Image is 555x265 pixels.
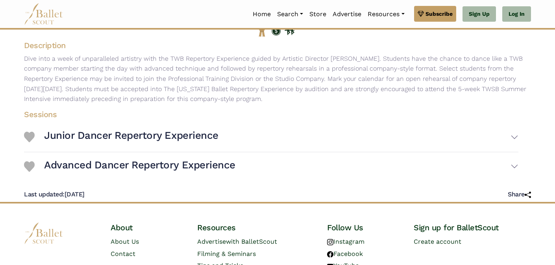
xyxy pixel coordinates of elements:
span: Subscribe [425,9,453,18]
a: Facebook [327,250,363,258]
a: Subscribe [414,6,456,22]
img: National [257,24,267,37]
a: Advertise [329,6,364,22]
h4: Description [18,40,537,50]
a: Search [274,6,306,22]
h3: Junior Dancer Repertory Experience [44,129,218,142]
h5: [DATE] [24,190,85,199]
button: Junior Dancer Repertory Experience [44,126,518,149]
button: Advanced Dancer Repertory Experience [44,155,518,178]
h4: Follow Us [327,222,401,233]
a: About Us [111,238,139,245]
a: Home [250,6,274,22]
a: Instagram [327,238,364,245]
h4: Resources [197,222,314,233]
span: Last updated: [24,190,65,198]
h4: About [111,222,185,233]
img: instagram logo [327,239,333,245]
img: gem.svg [418,9,424,18]
a: Store [306,6,329,22]
a: Advertisewith BalletScout [197,238,277,245]
h4: Sign up for BalletScout [414,222,531,233]
img: Offers Scholarship [271,24,281,35]
a: Resources [364,6,407,22]
img: facebook logo [327,251,333,258]
p: Dive into a week of unparalleled artistry with the TWB Repertory Experience guided by Artistic Di... [18,54,537,104]
img: Heart [24,132,35,142]
a: Create account [414,238,461,245]
h3: Advanced Dancer Repertory Experience [44,159,235,172]
a: Filming & Seminars [197,250,256,258]
img: Heart [24,161,35,172]
h5: Share [508,190,531,199]
img: In Person [285,25,294,35]
span: with BalletScout [226,238,277,245]
a: Sign Up [462,6,496,22]
a: Contact [111,250,135,258]
h4: Sessions [18,109,525,119]
img: logo [24,222,63,244]
a: Log In [502,6,531,22]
